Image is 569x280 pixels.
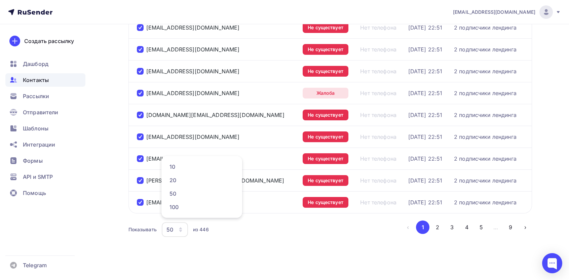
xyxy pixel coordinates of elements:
a: Нет телефона [360,112,396,118]
button: Go to page 3 [445,221,459,234]
a: Не существует [303,131,348,142]
div: Создать рассылку [24,37,74,45]
a: Нет телефона [360,177,396,184]
a: [DATE] 22:51 [408,133,443,140]
a: 2 подписчики лендинга [454,199,517,206]
a: Нет телефона [360,46,396,53]
span: Telegram [23,261,47,269]
a: [EMAIL_ADDRESS][DOMAIN_NAME] [453,5,561,19]
div: Показывать [128,226,157,233]
a: Не существует [303,110,348,120]
a: Не существует [303,153,348,164]
a: [PERSON_NAME][EMAIL_ADDRESS][DOMAIN_NAME] [146,177,284,184]
span: Контакты [23,76,49,84]
div: 50 [166,226,173,234]
a: 2 подписчики лендинга [454,24,517,31]
a: Нет телефона [360,68,396,75]
button: Go to page 9 [504,221,517,234]
a: Нет телефона [360,24,396,31]
a: [DATE] 22:51 [408,24,443,31]
button: Go to next page [519,221,532,234]
a: [DATE] 22:51 [408,46,443,53]
button: 50 [161,222,188,237]
span: Отправители [23,108,59,116]
div: 20 [169,176,234,184]
a: 2 подписчики лендинга [454,133,517,140]
a: [EMAIL_ADDRESS][DOMAIN_NAME] [146,24,240,31]
button: Go to page 4 [460,221,473,234]
button: Go to page 1 [416,221,429,234]
div: Не существует [303,197,348,208]
span: Интеграции [23,141,55,149]
a: Жалоба [303,88,348,98]
a: 2 подписчики лендинга [454,68,517,75]
a: Отправители [5,106,85,119]
a: [DOMAIN_NAME][EMAIL_ADDRESS][DOMAIN_NAME] [146,112,285,118]
button: Go to page 2 [431,221,444,234]
a: Не существует [303,175,348,186]
span: Рассылки [23,92,49,100]
span: Шаблоны [23,124,48,132]
div: 50 [169,190,234,198]
div: 10 [169,163,234,171]
a: Не существует [303,22,348,33]
a: Нет телефона [360,133,396,140]
a: [DATE] 22:51 [408,112,443,118]
div: Нет телефона [360,155,396,162]
a: Контакты [5,73,85,87]
a: [DATE] 22:51 [408,68,443,75]
span: Дашборд [23,60,48,68]
a: 2 подписчики лендинга [454,90,517,96]
a: Не существует [303,66,348,77]
a: [DATE] 22:51 [408,177,443,184]
div: 100 [169,203,234,211]
a: [EMAIL_ADDRESS][DOMAIN_NAME] [146,199,240,206]
a: Шаблоны [5,122,85,135]
a: Нет телефона [360,90,396,96]
a: [DATE] 22:51 [408,90,443,96]
span: [EMAIL_ADDRESS][DOMAIN_NAME] [453,9,535,15]
a: [DATE] 22:51 [408,199,443,206]
a: Дашборд [5,57,85,71]
a: [EMAIL_ADDRESS][DOMAIN_NAME] [146,155,240,162]
a: [EMAIL_ADDRESS][DOMAIN_NAME] [146,68,240,75]
ul: Pagination [402,221,532,234]
a: [EMAIL_ADDRESS][DOMAIN_NAME] [146,133,240,140]
a: 2 подписчики лендинга [454,46,517,53]
span: Формы [23,157,43,165]
a: 2 подписчики лендинга [454,177,517,184]
a: Нет телефона [360,199,396,206]
div: Не существует [303,44,348,55]
ul: 50 [161,156,242,218]
a: Рассылки [5,89,85,103]
a: [EMAIL_ADDRESS][DOMAIN_NAME] [146,90,240,96]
